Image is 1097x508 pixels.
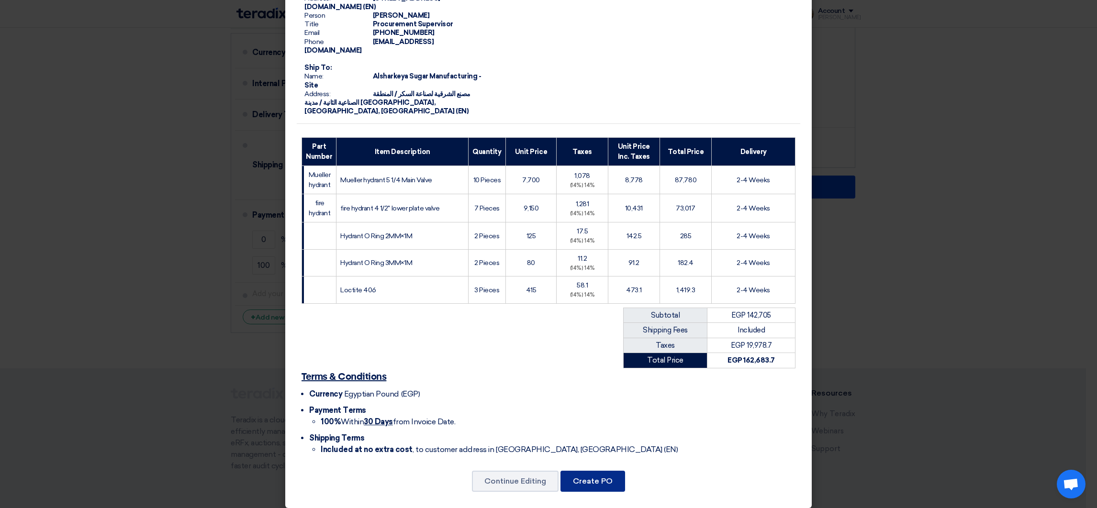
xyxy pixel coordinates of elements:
[526,232,536,240] span: 125
[560,210,604,218] div: (14%) 14%
[302,372,386,382] u: Terms & Conditions
[578,254,587,263] span: 11.2
[340,176,432,184] span: Mueller hydrant 5 1/4 Main Valve
[624,338,707,353] td: Taxes
[302,166,336,194] td: Mueller hydrant
[302,138,336,166] th: Part Number
[627,232,642,240] span: 142.5
[737,232,770,240] span: 2-4 Weeks
[680,232,692,240] span: 285
[474,286,499,294] span: 3 Pieces
[707,308,795,323] td: EGP 142,705
[344,389,420,398] span: Egyptian Pound (EGP)
[712,138,795,166] th: Delivery
[340,259,412,267] span: Hydrant O Ring 3MM×1M
[364,417,393,426] u: 30 Days
[676,286,695,294] span: 1,419.3
[304,90,371,99] span: Address:
[304,72,371,81] span: Name:
[304,64,332,72] strong: Ship To:
[373,11,430,20] span: [PERSON_NAME]
[321,445,413,454] strong: Included at no extra cost
[304,20,371,29] span: Title
[527,259,535,267] span: 80
[321,417,455,426] span: Within from Invoice Date.
[474,259,499,267] span: 2 Pieces
[469,138,505,166] th: Quantity
[474,204,500,212] span: 7 Pieces
[474,232,499,240] span: 2 Pieces
[472,471,559,492] button: Continue Editing
[336,138,469,166] th: Item Description
[321,444,795,455] li: , to customer address in [GEOGRAPHIC_DATA], [GEOGRAPHIC_DATA] (EN)
[625,176,643,184] span: 8,778
[737,286,770,294] span: 2-4 Weeks
[557,138,608,166] th: Taxes
[340,204,439,212] span: fire hydrant 4 1/2" lower plate valve
[526,286,537,294] span: 415
[628,259,639,267] span: 91.2
[1057,470,1086,498] div: Open chat
[577,281,588,289] span: 58.1
[304,11,371,20] span: Person
[560,237,604,245] div: (14%) 14%
[675,176,696,184] span: 87,780
[309,433,364,442] span: Shipping Terms
[624,353,707,368] td: Total Price
[373,20,453,28] span: Procurement Supervisor
[505,138,557,166] th: Unit Price
[473,176,501,184] span: 10 Pieces
[560,182,604,190] div: (14%) 14%
[560,265,604,273] div: (14%) 14%
[737,259,770,267] span: 2-4 Weeks
[524,204,539,212] span: 9,150
[304,38,434,55] span: [EMAIL_ADDRESS][DOMAIN_NAME]
[304,38,371,46] span: Phone
[660,138,712,166] th: Total Price
[304,29,371,37] span: Email
[737,176,770,184] span: 2-4 Weeks
[731,341,772,350] span: EGP 19,978.7
[676,204,695,212] span: 73,017
[321,417,341,426] strong: 100%
[309,406,366,415] span: Payment Terms
[624,323,707,338] td: Shipping Fees
[309,389,342,398] span: Currency
[624,308,707,323] td: Subtotal
[522,176,540,184] span: 7,700
[577,227,588,235] span: 17.5
[304,90,470,115] span: مصنع الشرقية لصناعة السكر / المنطقة الصناعية الثانية / مدينة [GEOGRAPHIC_DATA], [GEOGRAPHIC_DATA]...
[560,471,625,492] button: Create PO
[626,286,642,294] span: 473.1
[678,259,694,267] span: 182.4
[340,286,376,294] span: Loctite 406
[302,194,336,222] td: fire hydrant
[625,204,643,212] span: 10,431
[738,326,765,334] span: Included
[608,138,660,166] th: Unit Price Inc. Taxes
[373,29,435,37] span: [PHONE_NUMBER]
[340,232,412,240] span: Hydrant O Ring 2MM×1M
[728,356,775,364] strong: EGP 162,683.7
[560,291,604,299] div: (14%) 14%
[576,200,589,208] span: 1,281
[737,204,770,212] span: 2-4 Weeks
[304,72,481,89] span: Alsharkeya Sugar Manufacturing - Site
[574,172,590,180] span: 1,078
